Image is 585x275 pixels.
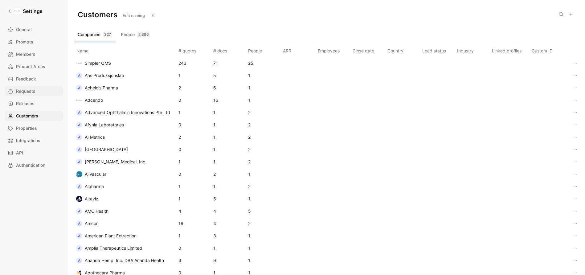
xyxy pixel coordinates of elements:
[5,136,63,146] a: Integrations
[85,245,142,251] span: Amplia Therapeutics Limited
[177,143,212,156] td: 0
[16,137,40,144] span: Integrations
[177,106,212,119] td: 1
[317,42,351,57] th: Employees
[247,143,282,156] td: 2
[491,42,530,57] th: Linked profiles
[85,85,118,90] span: Achelois Pharma
[76,171,82,177] img: logo
[177,82,212,94] td: 2
[76,208,82,214] div: A
[212,193,247,205] td: 5
[76,183,82,190] div: A
[85,159,146,164] span: [PERSON_NAME] Medical, Inc.
[74,83,120,93] button: AAchelois Pharma
[212,82,247,94] td: 6
[16,88,35,95] span: Requests
[74,95,105,105] button: logoAdcendo
[76,122,82,128] div: A
[247,69,282,82] td: 1
[247,242,282,254] td: 1
[247,205,282,217] td: 5
[118,30,153,39] button: People
[76,159,82,165] div: A
[177,168,212,180] td: 0
[212,42,247,57] th: # docs
[85,60,111,66] span: Simpler QMS
[16,100,35,107] span: Releases
[120,11,148,20] button: Edit naming
[177,254,212,267] td: 3
[212,69,247,82] td: 5
[177,119,212,131] td: 0
[76,97,82,103] img: logo
[85,147,128,152] span: [GEOGRAPHIC_DATA]
[16,38,33,46] span: Prompts
[282,42,317,57] th: ARR
[74,108,172,117] button: AAdvanced Ophthalmic Innovations Pte Ltd
[177,131,212,143] td: 2
[16,149,23,157] span: API
[85,184,104,189] span: Alpharma
[351,42,386,57] th: Close date
[16,162,45,169] span: Authentication
[177,180,212,193] td: 1
[247,217,282,230] td: 2
[16,75,36,83] span: Feedback
[5,62,63,72] a: Product Areas
[212,131,247,143] td: 1
[85,196,98,201] span: Altaviz
[247,193,282,205] td: 1
[212,156,247,168] td: 1
[76,245,82,251] div: A
[85,221,98,226] span: Amcor
[456,42,491,57] th: Industry
[74,243,144,253] button: AAmplia Therapeutics Limited
[74,145,130,154] button: A[GEOGRAPHIC_DATA]
[247,57,282,69] td: 25
[74,256,166,265] button: AAnanda Hemp, Inc. DBA Ananda Health
[74,206,111,216] button: AAMC Health
[85,233,137,238] span: American Plant Extraction
[76,220,82,227] div: A
[212,143,247,156] td: 1
[76,72,82,79] div: A
[74,194,100,204] button: logoAltaviz
[177,94,212,106] td: 0
[76,85,82,91] div: A
[78,10,117,19] h1: Customers
[85,258,164,263] span: Ananda Hemp, Inc. DBA Ananda Health
[247,180,282,193] td: 2
[212,180,247,193] td: 1
[212,119,247,131] td: 1
[16,63,45,70] span: Product Areas
[76,233,82,239] div: A
[212,106,247,119] td: 1
[5,148,63,158] a: API
[5,160,63,170] a: Authentication
[247,156,282,168] td: 2
[74,219,100,228] button: AAmcor
[5,74,63,84] a: Feedback
[247,230,282,242] td: 1
[85,73,124,78] span: Aas Produksjonslab
[74,169,108,179] button: logoAllVascular
[76,196,82,202] img: logo
[74,157,149,167] button: A[PERSON_NAME] Medical, Inc.
[177,69,212,82] td: 1
[103,31,112,38] div: 327
[137,31,150,38] div: 2,386
[85,171,106,177] span: AllVascular
[5,86,63,96] a: Requests
[212,205,247,217] td: 4
[247,168,282,180] td: 1
[247,131,282,143] td: 2
[5,111,63,121] a: Customers
[177,230,212,242] td: 1
[247,42,282,57] th: People
[5,25,63,35] a: General
[177,156,212,168] td: 1
[23,7,43,15] h1: Settings
[212,242,247,254] td: 1
[5,37,63,47] a: Prompts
